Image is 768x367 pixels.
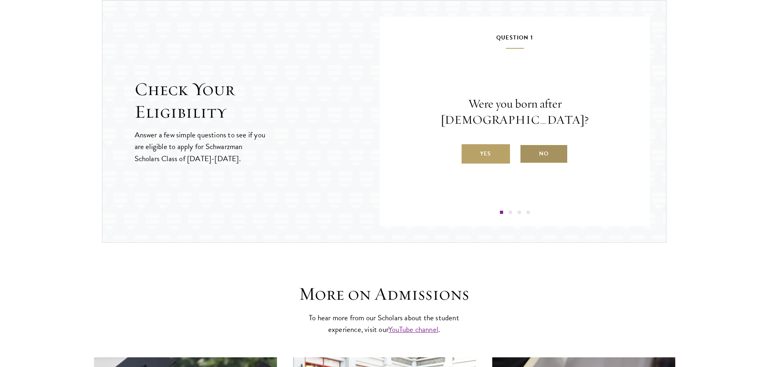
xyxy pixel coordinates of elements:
h2: Check Your Eligibility [135,78,380,123]
p: Answer a few simple questions to see if you are eligible to apply for Schwarzman Scholars Class o... [135,129,266,164]
label: No [520,144,568,164]
h5: Question 1 [404,33,626,49]
label: Yes [462,144,510,164]
p: To hear more from our Scholars about the student experience, visit our . [306,312,463,335]
a: YouTube channel [388,323,438,335]
h3: More on Admissions [259,283,509,305]
p: Were you born after [DEMOGRAPHIC_DATA]? [404,96,626,128]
